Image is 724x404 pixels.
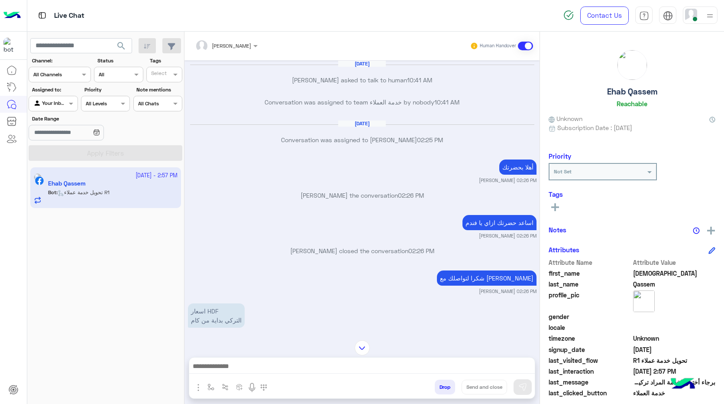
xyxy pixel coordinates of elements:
img: Logo [3,7,21,25]
h6: Reachable [617,100,647,108]
span: profile_pic [549,290,631,310]
span: timezone [549,334,631,343]
img: select flow [207,384,214,391]
span: last_message [549,378,631,387]
label: Note mentions [136,86,181,94]
h6: Priority [549,152,571,160]
label: Date Range [32,115,129,123]
small: Human Handover [480,42,516,49]
a: Contact Us [580,7,629,25]
span: تحويل خدمة عملاء R1 [633,356,716,365]
span: 2025-10-02T07:40:23.324Z [633,345,716,354]
span: Attribute Value [633,258,716,267]
label: Priority [84,86,129,94]
button: select flow [204,380,218,394]
span: 02:26 PM [408,247,434,254]
p: Live Chat [54,10,84,22]
h6: Attributes [549,246,579,254]
span: 10:41 AM [434,98,459,106]
label: Status [97,57,142,65]
img: send voice note [247,382,257,393]
label: Channel: [32,57,90,65]
img: hulul-logo.png [668,369,698,400]
span: search [116,41,126,51]
label: Tags [150,57,181,65]
span: gender [549,312,631,321]
img: userImage [685,9,697,21]
span: Subscription Date : [DATE] [557,123,632,132]
button: Apply Filters [29,145,182,161]
span: locale [549,323,631,332]
img: profile [705,10,715,21]
span: signup_date [549,345,631,354]
div: Select [150,69,167,79]
p: [PERSON_NAME] the conversation [188,191,537,200]
img: picture [617,50,647,80]
h6: [DATE] [338,121,386,127]
img: add [707,227,715,235]
h5: Ehab Qassem [607,87,657,97]
span: last_visited_flow [549,356,631,365]
p: 3/10/2025, 2:56 PM [188,303,245,328]
img: send attachment [193,382,204,393]
small: [PERSON_NAME] 02:26 PM [479,177,537,184]
span: Qassem [633,280,716,289]
a: tab [635,7,653,25]
span: null [633,312,716,321]
span: null [633,323,716,332]
p: Conversation was assigned to team خدمة العملاء by nobody [188,98,537,107]
img: picture [633,290,655,312]
button: Send and close [462,380,507,394]
img: tab [639,11,649,21]
span: last_clicked_button [549,388,631,397]
img: scroll [355,340,370,355]
span: 02:26 PM [398,192,424,199]
span: برجاء أختيار الخدمة المراد تركيبها [633,378,716,387]
img: tab [663,11,673,21]
small: [PERSON_NAME] 02:26 PM [479,232,537,239]
p: 3/10/2025, 2:26 PM [499,160,537,175]
img: Trigger scenario [222,384,229,391]
img: spinner [563,10,574,20]
span: last_interaction [549,367,631,376]
span: last_name [549,280,631,289]
h6: Notes [549,226,566,234]
img: make a call [260,384,267,391]
img: 322208621163248 [3,38,19,53]
span: Attribute Name [549,258,631,267]
button: search [111,38,132,57]
button: Drop [435,380,455,394]
small: 02:56 PM [188,330,208,337]
h6: [DATE] [338,61,386,67]
img: notes [693,227,700,234]
p: 3/10/2025, 2:26 PM [437,270,537,286]
span: Unknown [633,334,716,343]
span: خدمة العملاء [633,388,716,397]
small: [PERSON_NAME] 02:26 PM [479,288,537,295]
span: first_name [549,269,631,278]
p: [PERSON_NAME] asked to talk to human [188,75,537,85]
img: tab [37,10,48,21]
img: send message [518,383,527,391]
label: Assigned to: [32,86,77,94]
p: Conversation was assigned to [PERSON_NAME] [188,135,537,144]
button: create order [233,380,247,394]
span: 2025-10-03T11:57:12.652Z [633,367,716,376]
p: [PERSON_NAME] closed the conversation [188,246,537,255]
span: Unknown [549,114,582,123]
p: 3/10/2025, 2:26 PM [462,215,537,230]
span: 10:41 AM [407,76,432,84]
span: [PERSON_NAME] [212,42,251,49]
span: Ehab [633,269,716,278]
span: 02:25 PM [417,136,443,143]
h6: Tags [549,190,715,198]
img: create order [236,384,243,391]
button: Trigger scenario [218,380,233,394]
